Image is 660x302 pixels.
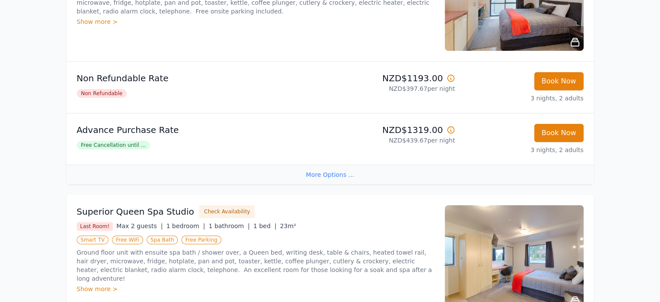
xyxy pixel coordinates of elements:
span: Free Cancellation until ... [77,141,150,149]
div: Show more > [77,17,434,26]
p: 3 nights, 2 adults [462,146,584,154]
span: Smart TV [77,236,109,244]
button: Book Now [534,124,584,142]
div: More Options ... [66,165,594,184]
p: NZD$1193.00 [334,72,455,84]
span: 23m² [280,222,296,229]
p: NZD$1319.00 [334,124,455,136]
span: 1 bedroom | [166,222,205,229]
p: NZD$397.67 per night [334,84,455,93]
div: Show more > [77,285,434,293]
span: Free Parking [181,236,221,244]
span: Max 2 guests | [116,222,163,229]
span: 1 bed | [253,222,276,229]
span: 1 bathroom | [209,222,250,229]
span: Non Refundable [77,89,127,98]
p: Ground floor unit with ensuite spa bath / shower over, a Queen bed, writing desk, table & chairs,... [77,248,434,283]
h3: Superior Queen Spa Studio [77,206,194,218]
span: Last Room! [77,222,113,231]
button: Book Now [534,72,584,90]
p: Advance Purchase Rate [77,124,327,136]
span: Free WiFi [112,236,143,244]
p: 3 nights, 2 adults [462,94,584,103]
p: NZD$439.67 per night [334,136,455,145]
p: Non Refundable Rate [77,72,327,84]
span: Spa Bath [147,236,178,244]
button: Check Availability [199,205,255,218]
